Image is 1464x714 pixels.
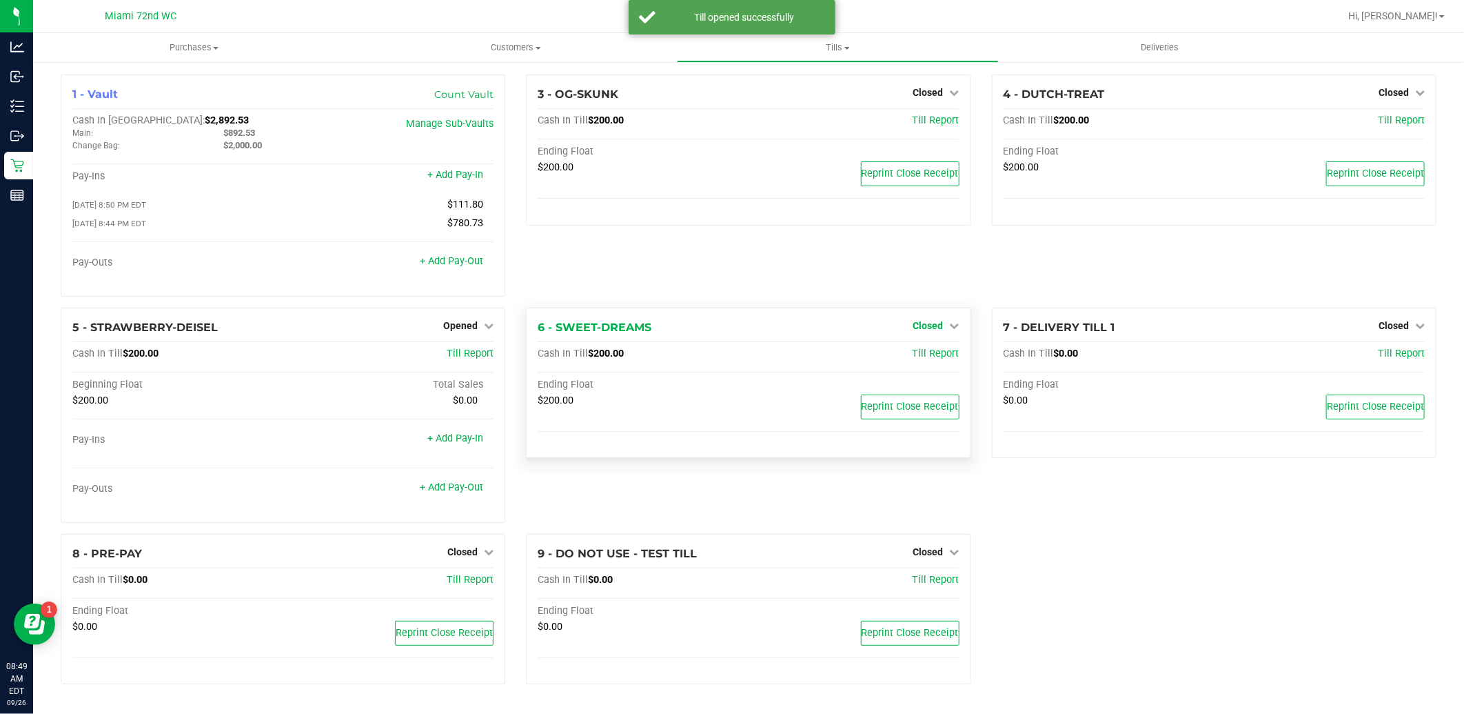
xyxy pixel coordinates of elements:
[538,115,588,126] span: Cash In Till
[913,348,959,359] a: Till Report
[447,546,478,557] span: Closed
[538,379,749,391] div: Ending Float
[72,348,123,359] span: Cash In Till
[72,88,118,101] span: 1 - Vault
[72,574,123,586] span: Cash In Till
[999,33,1321,62] a: Deliveries
[72,141,120,150] span: Change Bag:
[72,483,283,495] div: Pay-Outs
[1379,87,1409,98] span: Closed
[447,574,494,586] a: Till Report
[913,87,944,98] span: Closed
[10,99,24,113] inline-svg: Inventory
[588,115,624,126] span: $200.00
[862,627,959,639] span: Reprint Close Receipt
[205,115,249,126] span: $2,892.53
[913,574,959,586] a: Till Report
[420,255,483,267] a: + Add Pay-Out
[223,128,255,138] span: $892.53
[72,257,283,269] div: Pay-Outs
[538,605,749,617] div: Ending Float
[10,70,24,83] inline-svg: Inbound
[1326,395,1425,419] button: Reprint Close Receipt
[538,348,588,359] span: Cash In Till
[10,129,24,143] inline-svg: Outbound
[14,604,55,645] iframe: Resource center
[10,188,24,202] inline-svg: Reports
[538,321,651,334] span: 6 - SWEET-DREAMS
[1378,115,1425,126] a: Till Report
[677,33,999,62] a: Tills
[406,118,494,130] a: Manage Sub-Vaults
[6,697,27,708] p: 09/26
[538,547,697,560] span: 9 - DO NOT USE - TEST TILL
[1348,10,1438,21] span: Hi, [PERSON_NAME]!
[1379,320,1409,331] span: Closed
[1054,115,1090,126] span: $200.00
[538,395,573,406] span: $200.00
[1004,395,1028,406] span: $0.00
[6,660,27,697] p: 08:49 AM EDT
[427,169,483,181] a: + Add Pay-In
[72,200,146,210] span: [DATE] 8:50 PM EDT
[420,482,483,493] a: + Add Pay-Out
[105,10,176,22] span: Miami 72nd WC
[356,41,676,54] span: Customers
[1054,348,1079,359] span: $0.00
[434,88,494,101] a: Count Vault
[588,348,624,359] span: $200.00
[862,401,959,413] span: Reprint Close Receipt
[1004,115,1054,126] span: Cash In Till
[913,546,944,557] span: Closed
[861,395,959,419] button: Reprint Close Receipt
[1378,348,1425,359] a: Till Report
[1004,146,1214,158] div: Ending Float
[123,348,159,359] span: $200.00
[1004,161,1039,173] span: $200.00
[913,115,959,126] a: Till Report
[1004,321,1115,334] span: 7 - DELIVERY TILL 1
[72,379,283,391] div: Beginning Float
[1122,41,1197,54] span: Deliveries
[913,320,944,331] span: Closed
[33,33,355,62] a: Purchases
[72,170,283,183] div: Pay-Ins
[447,217,483,229] span: $780.73
[447,348,494,359] span: Till Report
[453,395,478,406] span: $0.00
[538,621,562,633] span: $0.00
[538,161,573,173] span: $200.00
[72,434,283,446] div: Pay-Ins
[72,605,283,617] div: Ending Float
[123,574,148,586] span: $0.00
[72,321,218,334] span: 5 - STRAWBERRY-DEISEL
[72,128,93,138] span: Main:
[678,41,998,54] span: Tills
[223,140,262,150] span: $2,000.00
[427,433,483,444] a: + Add Pay-In
[861,161,959,186] button: Reprint Close Receipt
[33,41,355,54] span: Purchases
[72,621,97,633] span: $0.00
[663,10,825,24] div: Till opened successfully
[538,146,749,158] div: Ending Float
[283,379,494,391] div: Total Sales
[447,199,483,210] span: $111.80
[396,627,493,639] span: Reprint Close Receipt
[1326,161,1425,186] button: Reprint Close Receipt
[1004,88,1105,101] span: 4 - DUTCH-TREAT
[72,547,142,560] span: 8 - PRE-PAY
[72,219,146,228] span: [DATE] 8:44 PM EDT
[1004,379,1214,391] div: Ending Float
[72,115,205,126] span: Cash In [GEOGRAPHIC_DATA]:
[10,40,24,54] inline-svg: Analytics
[538,88,618,101] span: 3 - OG-SKUNK
[1327,401,1424,413] span: Reprint Close Receipt
[1004,348,1054,359] span: Cash In Till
